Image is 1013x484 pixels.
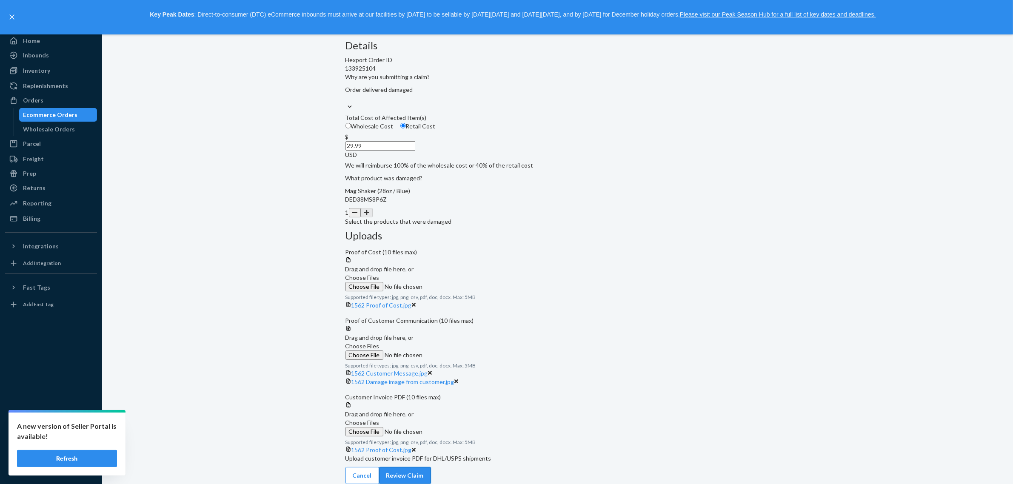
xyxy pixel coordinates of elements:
p: Upload customer invoice PDF for DHL/USPS shipments [345,454,770,463]
span: Choose Files [345,274,380,281]
input: Choose Files [345,282,461,291]
p: We will reimburse 100% of the wholesale cost or 40% of the retail cost [345,161,770,170]
a: 1562 Damage image from customer.jpg [351,378,454,385]
p: Select the products that were damaged [345,217,770,226]
div: USD [345,151,770,159]
h3: Details [345,40,770,51]
div: 133925104 [345,64,770,73]
div: Flexport Order ID [345,56,770,64]
div: Prep [23,169,36,178]
div: Inventory [23,66,50,75]
p: A new version of Seller Portal is available! [17,421,117,441]
a: Parcel [5,137,97,151]
a: Replenishments [5,79,97,93]
h3: Uploads [345,230,770,241]
a: Settings [5,417,97,430]
a: Ecommerce Orders [19,108,97,122]
p: Supported file types: jpg, png, csv, pdf, doc, docx. Max: 5MB [345,362,770,369]
button: Review Claim [379,467,431,484]
p: Supported file types: jpg, png, csv, pdf, doc, docx. Max: 5MB [345,438,770,446]
a: Wholesale Orders [19,122,97,136]
button: close, [8,13,16,21]
span: Mag Shaker (28oz / Blue) [345,187,411,194]
div: Parcel [23,140,41,148]
p: Why are you submitting a claim? [345,73,770,81]
button: Give Feedback [5,460,97,474]
a: Inbounds [5,48,97,62]
span: Retail Cost [406,122,436,130]
div: Orders [23,96,43,105]
a: Please visit our Peak Season Hub for a full list of key dates and deadlines. [680,11,876,18]
p: DED38MS8P6Z [345,195,770,204]
button: Refresh [17,450,117,467]
div: Reporting [23,199,51,208]
a: 1562 Proof of Cost.jpg [351,446,412,453]
div: Home [23,37,40,45]
a: Add Fast Tag [5,298,97,311]
a: Orders [5,94,97,107]
span: Total Cost of Affected Item(s) [345,114,427,121]
span: Proof of Cost (10 files max) [345,248,417,256]
div: Replenishments [23,82,68,90]
a: Talk to Support [5,431,97,445]
span: Customer Invoice PDF (10 files max) [345,393,441,401]
span: Wholesale Cost [351,122,394,130]
div: Drag and drop file here, or [345,265,770,273]
input: Retail Cost [400,123,406,128]
a: Add Integration [5,256,97,270]
a: Help Center [5,446,97,459]
span: Choose Files [345,419,380,426]
p: Supported file types: jpg, png, csv, pdf, doc, docx. Max: 5MB [345,293,770,301]
div: Returns [23,184,46,192]
a: 1562 Customer Message.jpg [351,370,428,377]
a: Inventory [5,64,97,77]
div: Billing [23,214,40,223]
div: Wholesale Orders [23,125,75,134]
input: Choose Files [345,427,461,436]
div: Add Fast Tag [23,301,54,308]
input: Wholesale Cost [345,123,351,128]
div: Ecommerce Orders [23,111,78,119]
div: Drag and drop file here, or [345,410,770,419]
div: Order delivered damaged [345,85,770,94]
div: Add Integration [23,259,61,267]
input: $USD [345,141,415,151]
p: : Direct-to-consumer (DTC) eCommerce inbounds must arrive at our facilities by [DATE] to be sella... [20,8,1005,22]
span: Proof of Customer Communication (10 files max) [345,317,474,324]
div: Fast Tags [23,284,50,291]
div: 1 [345,208,770,217]
input: Choose Files [345,350,461,360]
a: Home [5,34,97,48]
button: Cancel [345,467,379,484]
span: Choose Files [345,342,380,350]
a: 1562 Proof of Cost.jpg [351,302,412,309]
button: Fast Tags [5,281,97,294]
a: Freight [5,152,97,166]
div: Inbounds [23,51,49,60]
a: Prep [5,167,97,180]
strong: Key Peak Dates [150,11,194,18]
p: What product was damaged? [345,174,770,182]
div: Integrations [23,243,59,250]
a: Returns [5,181,97,195]
a: Reporting [5,196,97,210]
div: Freight [23,155,44,163]
button: Integrations [5,239,97,253]
a: Billing [5,212,97,225]
div: $ [345,133,770,141]
div: Drag and drop file here, or [345,333,770,342]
